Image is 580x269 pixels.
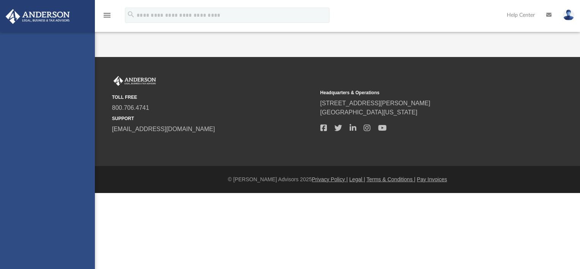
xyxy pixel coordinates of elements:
img: Anderson Advisors Platinum Portal [112,76,158,86]
div: © [PERSON_NAME] Advisors 2025 [95,176,580,184]
a: 800.706.4741 [112,104,149,111]
a: Legal | [349,176,365,182]
a: [STREET_ADDRESS][PERSON_NAME] [320,100,430,106]
a: menu [102,14,112,20]
i: menu [102,11,112,20]
small: TOLL FREE [112,94,315,101]
small: SUPPORT [112,115,315,122]
a: Pay Invoices [417,176,447,182]
a: Privacy Policy | [312,176,348,182]
a: Terms & Conditions | [367,176,416,182]
a: [GEOGRAPHIC_DATA][US_STATE] [320,109,418,116]
i: search [127,10,135,19]
img: Anderson Advisors Platinum Portal [3,9,72,24]
img: User Pic [563,9,574,21]
a: [EMAIL_ADDRESS][DOMAIN_NAME] [112,126,215,132]
small: Headquarters & Operations [320,89,523,96]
